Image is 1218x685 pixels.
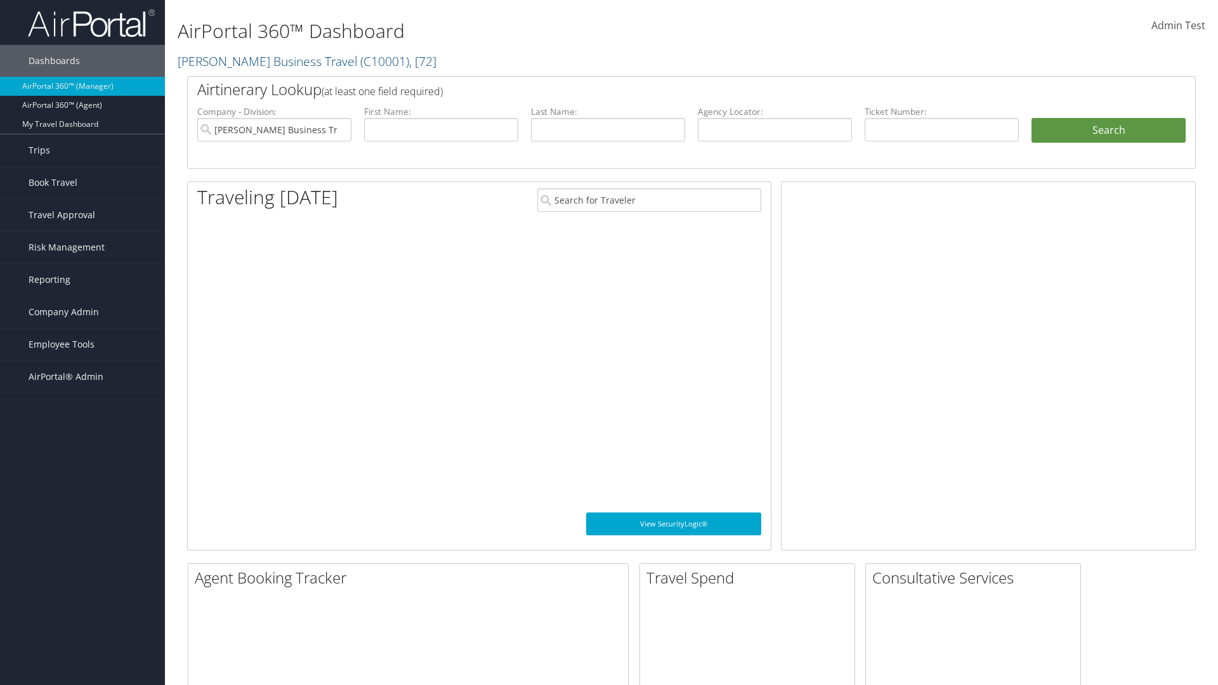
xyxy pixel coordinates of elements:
[178,18,863,44] h1: AirPortal 360™ Dashboard
[29,45,80,77] span: Dashboards
[872,567,1080,589] h2: Consultative Services
[360,53,409,70] span: ( C10001 )
[698,105,852,118] label: Agency Locator:
[28,8,155,38] img: airportal-logo.png
[195,567,628,589] h2: Agent Booking Tracker
[29,296,99,328] span: Company Admin
[29,134,50,166] span: Trips
[178,53,436,70] a: [PERSON_NAME] Business Travel
[197,105,351,118] label: Company - Division:
[1151,18,1205,32] span: Admin Test
[1151,6,1205,46] a: Admin Test
[29,264,70,296] span: Reporting
[1031,118,1186,143] button: Search
[586,512,761,535] a: View SecurityLogic®
[322,84,443,98] span: (at least one field required)
[29,329,95,360] span: Employee Tools
[29,361,103,393] span: AirPortal® Admin
[865,105,1019,118] label: Ticket Number:
[409,53,436,70] span: , [ 72 ]
[364,105,518,118] label: First Name:
[531,105,685,118] label: Last Name:
[29,167,77,199] span: Book Travel
[537,188,761,212] input: Search for Traveler
[646,567,855,589] h2: Travel Spend
[197,184,338,211] h1: Traveling [DATE]
[197,79,1102,100] h2: Airtinerary Lookup
[29,232,105,263] span: Risk Management
[29,199,95,231] span: Travel Approval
